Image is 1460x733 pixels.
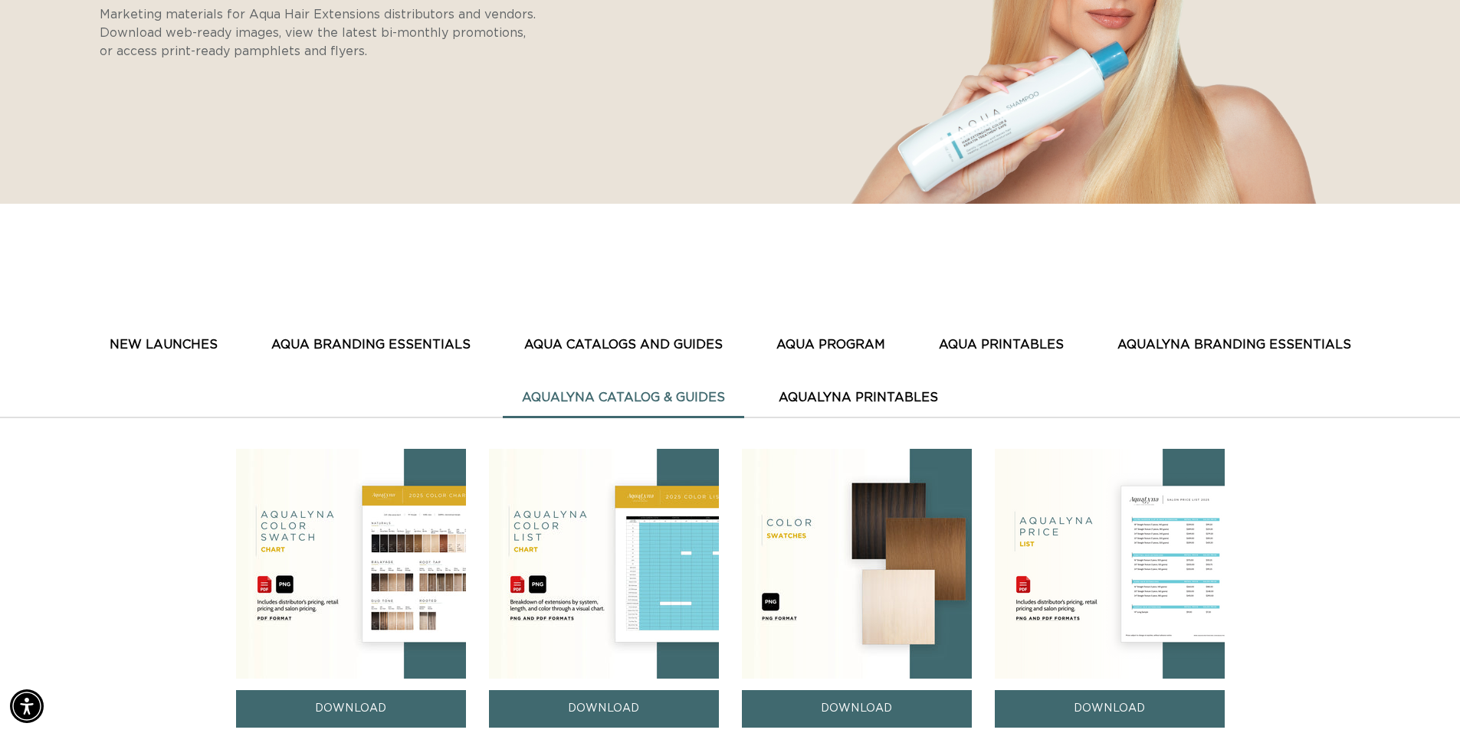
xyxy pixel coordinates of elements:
button: AQUA CATALOGS AND GUIDES [505,326,742,364]
button: New Launches [90,326,237,364]
a: DOWNLOAD [995,690,1225,728]
a: DOWNLOAD [489,690,719,728]
button: AQUA BRANDING ESSENTIALS [252,326,490,364]
p: Marketing materials for Aqua Hair Extensions distributors and vendors. Download web-ready images,... [100,5,536,61]
a: DOWNLOAD [742,690,972,728]
button: AQUA PROGRAM [757,326,904,364]
button: AquaLyna Printables [760,379,957,417]
a: DOWNLOAD [236,690,466,728]
iframe: Chat Widget [1383,659,1460,733]
button: AquaLyna Catalog & Guides [503,379,744,417]
button: AQUA PRINTABLES [920,326,1083,364]
div: Accessibility Menu [10,689,44,723]
button: AquaLyna Branding Essentials [1098,326,1370,364]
